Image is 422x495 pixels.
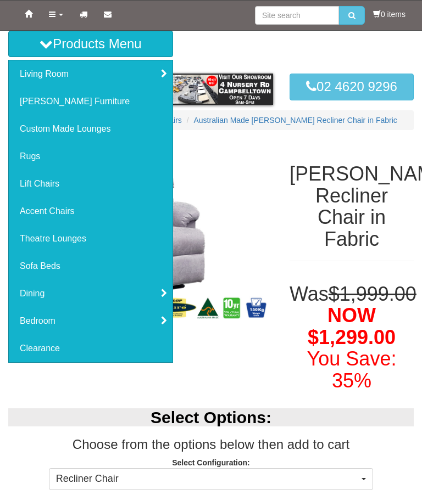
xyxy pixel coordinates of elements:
img: showroom.gif [149,74,273,105]
button: Products Menu [8,31,173,57]
a: Dining [9,280,173,307]
button: Recliner Chair [49,468,373,490]
a: Custom Made Lounges [9,115,173,143]
a: Rugs [9,143,173,170]
a: Australian Made [PERSON_NAME] Recliner Chair in Fabric [193,116,397,125]
h1: Was [290,283,414,392]
input: Site search [255,6,339,25]
a: [PERSON_NAME] Furniture [9,88,173,115]
b: Select Options: [151,408,271,426]
span: Recliner Chair [56,472,359,486]
a: 02 4620 9296 [290,74,414,100]
a: Accent Chairs [9,198,173,225]
a: Clearance [9,335,173,362]
span: NOW $1,299.00 [308,304,396,348]
li: 0 items [373,9,406,20]
a: Lift Chairs [9,170,173,198]
h3: Choose from the options below then add to cart [8,437,414,452]
font: You Save: 35% [307,347,397,392]
h1: [PERSON_NAME] Recliner Chair in Fabric [290,163,414,250]
a: Bedroom [9,307,173,335]
a: Living Room [9,60,173,88]
del: $1,999.00 [329,283,417,305]
strong: Select Configuration: [172,458,250,467]
a: Sofa Beds [9,252,173,280]
a: Theatre Lounges [9,225,173,252]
